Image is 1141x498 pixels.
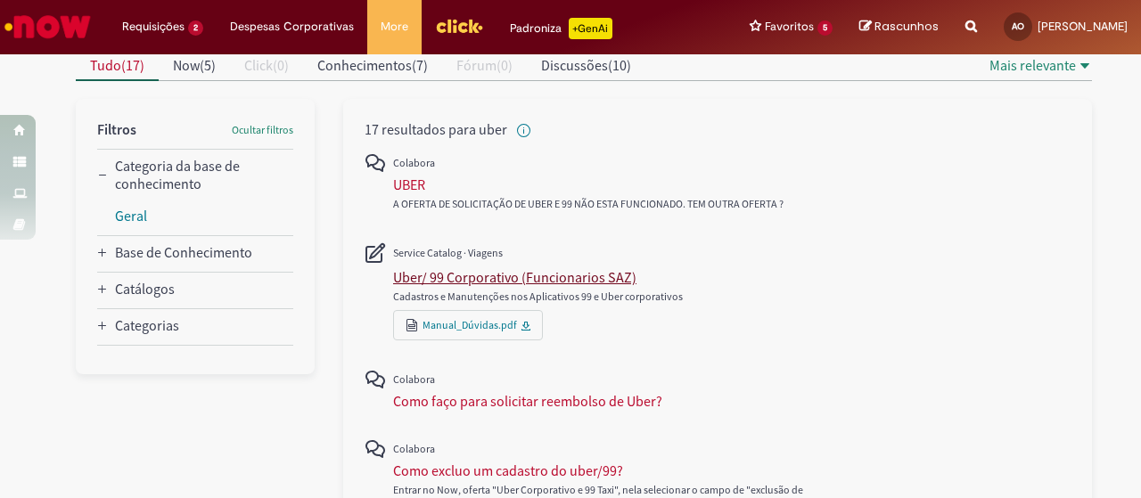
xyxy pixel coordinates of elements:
[765,18,814,36] span: Favoritos
[874,18,939,35] span: Rascunhos
[122,18,185,36] span: Requisições
[1038,19,1128,34] span: [PERSON_NAME]
[381,18,408,36] span: More
[2,9,94,45] img: ServiceNow
[569,18,612,39] p: +GenAi
[1012,20,1024,32] span: AO
[230,18,354,36] span: Despesas Corporativas
[817,20,833,36] span: 5
[859,19,939,36] a: Rascunhos
[435,12,483,39] img: click_logo_yellow_360x200.png
[510,18,612,39] div: Padroniza
[188,20,203,36] span: 2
